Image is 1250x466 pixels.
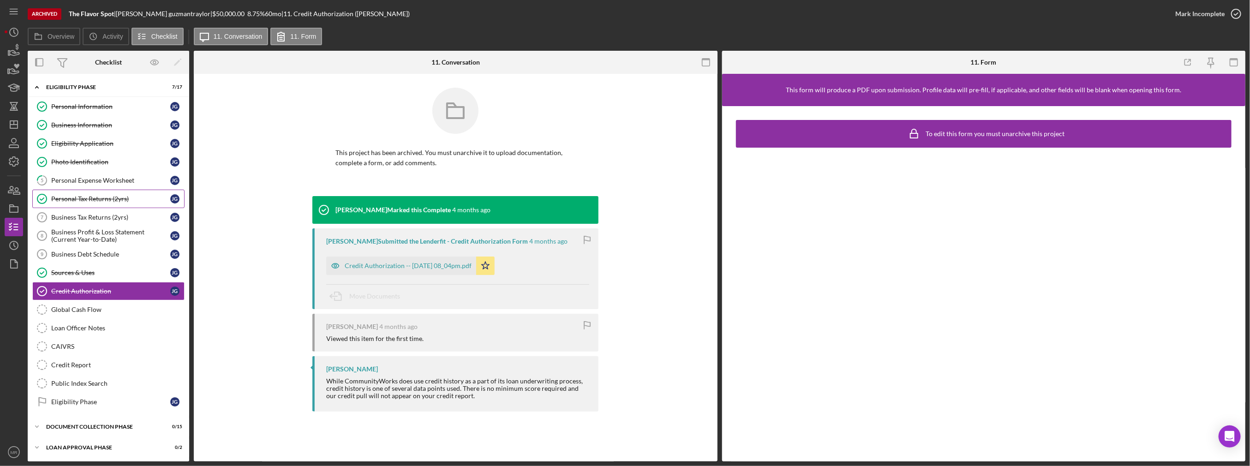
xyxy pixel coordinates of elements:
div: Business Tax Returns (2yrs) [51,214,170,221]
div: $50,000.00 [212,10,247,18]
div: j g [170,268,179,277]
tspan: 9 [41,251,43,257]
div: 11. Conversation [431,59,480,66]
time: 2025-04-15 00:04 [529,238,568,245]
button: 11. Conversation [194,28,269,45]
button: MR [5,443,23,461]
div: 60 mo [265,10,281,18]
div: [PERSON_NAME] guzmantraylor | [116,10,212,18]
a: 8Business Profit & Loss Statement (Current Year-to-Date)jg [32,227,185,245]
tspan: 8 [41,233,43,239]
button: Checklist [132,28,184,45]
div: j g [170,120,179,130]
label: Overview [48,33,74,40]
a: 7Business Tax Returns (2yrs)jg [32,208,185,227]
div: Viewed this item for the first time. [326,335,424,342]
div: j g [170,250,179,259]
time: 2025-04-15 00:03 [379,323,418,330]
text: MR [11,450,18,455]
div: j g [170,287,179,296]
div: 0 / 15 [166,424,182,430]
span: Move Documents [349,292,400,300]
div: j g [170,139,179,148]
div: j g [170,213,179,222]
a: Photo Identificationjg [32,153,185,171]
div: Personal Tax Returns (2yrs) [51,195,170,203]
div: | [69,10,116,18]
label: 11. Form [290,33,316,40]
div: [PERSON_NAME] [326,365,378,373]
a: Global Cash Flow [32,300,185,319]
div: Loan Officer Notes [51,324,184,332]
a: Business Informationjg [32,116,185,134]
div: Credit Authorization -- [DATE] 08_04pm.pdf [345,262,472,269]
a: Loan Officer Notes [32,319,185,337]
div: Photo Identification [51,158,170,166]
div: [PERSON_NAME] Submitted the Lenderfit - Credit Authorization Form [326,238,528,245]
a: Eligibility Phasejg [32,393,185,411]
b: The Flavor Spot [69,10,114,18]
div: This form will produce a PDF upon submission. Profile data will pre-fill, if applicable, and othe... [786,86,1181,94]
div: [PERSON_NAME] [326,323,378,330]
a: Credit Report [32,356,185,374]
tspan: 7 [41,215,43,220]
tspan: 5 [41,177,43,183]
div: Archived [28,8,61,20]
div: 8.75 % [247,10,265,18]
a: 5Personal Expense Worksheetjg [32,171,185,190]
div: Business Information [51,121,170,129]
div: Global Cash Flow [51,306,184,313]
div: [PERSON_NAME] Marked this Complete [335,206,451,214]
a: Sources & Usesjg [32,263,185,282]
a: Personal Informationjg [32,97,185,116]
div: | 11. Credit Authorization ([PERSON_NAME]) [281,10,410,18]
a: Public Index Search [32,374,185,393]
time: 2025-04-15 13:27 [452,206,490,214]
div: Credit Authorization [51,287,170,295]
div: Eligibility Phase [51,398,170,406]
button: Overview [28,28,80,45]
div: CAIVRS [51,343,184,350]
div: Mark Incomplete [1175,5,1225,23]
div: Business Debt Schedule [51,251,170,258]
div: j g [170,176,179,185]
div: Personal Information [51,103,170,110]
div: Open Intercom Messenger [1219,425,1241,448]
label: Activity [102,33,123,40]
div: j g [170,397,179,406]
div: Loan Approval Phase [46,445,159,450]
div: Checklist [95,59,122,66]
button: Mark Incomplete [1166,5,1245,23]
div: Sources & Uses [51,269,170,276]
a: CAIVRS [32,337,185,356]
button: Activity [83,28,129,45]
div: While CommunityWorks does use credit history as a part of its loan underwriting process, credit h... [326,377,589,400]
label: Checklist [151,33,178,40]
div: Eligibility Phase [46,84,159,90]
a: Credit Authorizationjg [32,282,185,300]
div: Public Index Search [51,380,184,387]
div: 7 / 17 [166,84,182,90]
div: 0 / 2 [166,445,182,450]
a: Personal Tax Returns (2yrs)jg [32,190,185,208]
div: Document Collection Phase [46,424,159,430]
div: j g [170,102,179,111]
button: 11. Form [270,28,322,45]
button: Credit Authorization -- [DATE] 08_04pm.pdf [326,257,495,275]
div: Credit Report [51,361,184,369]
button: Move Documents [326,285,409,308]
a: 9Business Debt Schedulejg [32,245,185,263]
label: 11. Conversation [214,33,263,40]
div: 11. Form [971,59,997,66]
div: To edit this form you must unarchive this project [926,130,1065,137]
a: Eligibility Applicationjg [32,134,185,153]
div: Eligibility Application [51,140,170,147]
div: Business Profit & Loss Statement (Current Year-to-Date) [51,228,170,243]
div: j g [170,157,179,167]
div: Personal Expense Worksheet [51,177,170,184]
div: j g [170,231,179,240]
p: This project has been archived. You must unarchive it to upload documentation, complete a form, o... [335,148,575,168]
div: j g [170,194,179,203]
